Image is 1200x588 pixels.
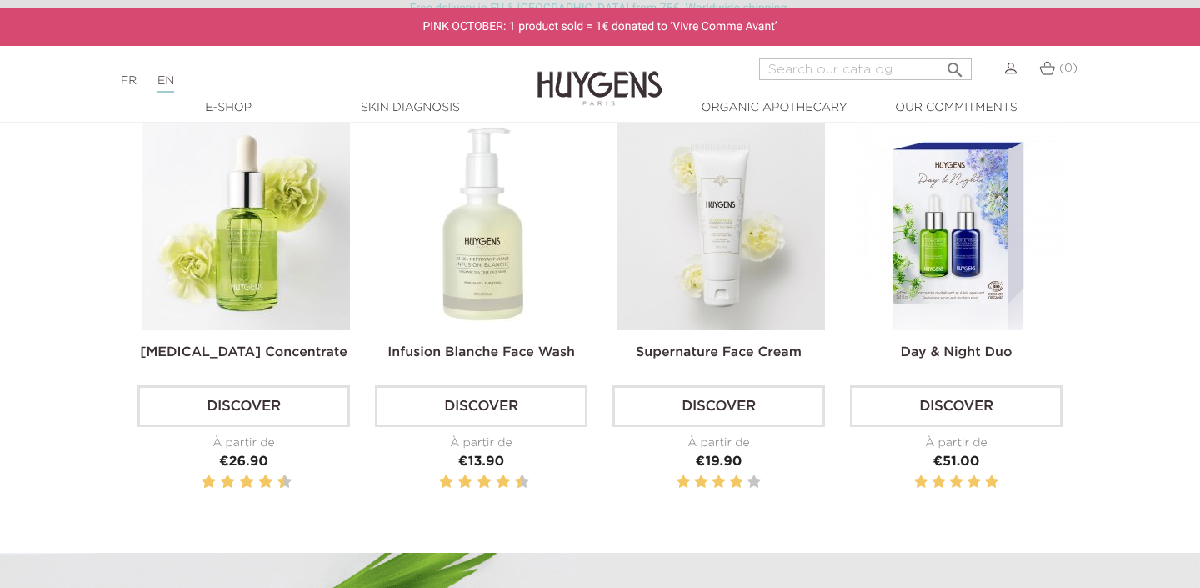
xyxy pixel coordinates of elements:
[112,71,487,91] div: |
[612,435,825,452] div: À partir de
[327,99,493,117] a: Skin Diagnosis
[677,472,690,493] label: 1
[1059,63,1077,74] span: (0)
[255,472,257,493] label: 7
[142,122,350,330] img: Hyaluronic Acid Concentrate
[518,472,527,493] label: 10
[854,122,1062,330] img: Day & Night Duo
[274,472,277,493] label: 9
[696,455,742,469] span: €19.90
[512,472,514,493] label: 9
[850,435,1062,452] div: À partir de
[157,75,174,93] a: EN
[967,472,980,493] label: 4
[945,55,965,75] i: 
[914,472,927,493] label: 1
[223,472,232,493] label: 4
[262,472,270,493] label: 8
[375,435,587,452] div: À partir de
[219,455,268,469] span: €26.90
[492,472,495,493] label: 7
[442,472,451,493] label: 2
[217,472,220,493] label: 3
[461,472,469,493] label: 4
[617,122,825,330] img: Supernature Face Cream
[747,472,761,493] label: 5
[691,99,857,117] a: Organic Apothecary
[137,385,350,427] a: Discover
[729,472,742,493] label: 4
[537,44,662,108] img: Huygens
[636,346,802,359] a: Supernature Face Cream
[759,58,972,80] input: Search
[933,455,980,469] span: €51.00
[198,472,201,493] label: 1
[140,346,347,359] a: [MEDICAL_DATA] Concentrate
[387,346,575,359] a: Infusion Blanche Face Wash
[474,472,477,493] label: 5
[900,346,1012,359] a: Day & Night Duo
[145,99,312,117] a: E-Shop
[499,472,507,493] label: 8
[612,385,825,427] a: Discover
[436,472,438,493] label: 1
[281,472,289,493] label: 10
[205,472,213,493] label: 2
[949,472,962,493] label: 3
[237,472,239,493] label: 5
[850,385,1062,427] a: Discover
[712,472,725,493] label: 3
[121,75,137,87] a: FR
[137,435,350,452] div: À partir de
[940,53,970,76] button: 
[375,385,587,427] a: Discover
[379,122,587,330] img: Infusion Blanche Face Wash
[932,472,945,493] label: 2
[872,99,1039,117] a: Our commitments
[985,472,998,493] label: 5
[458,455,504,469] span: €13.90
[242,472,251,493] label: 6
[455,472,457,493] label: 3
[480,472,488,493] label: 6
[694,472,707,493] label: 2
